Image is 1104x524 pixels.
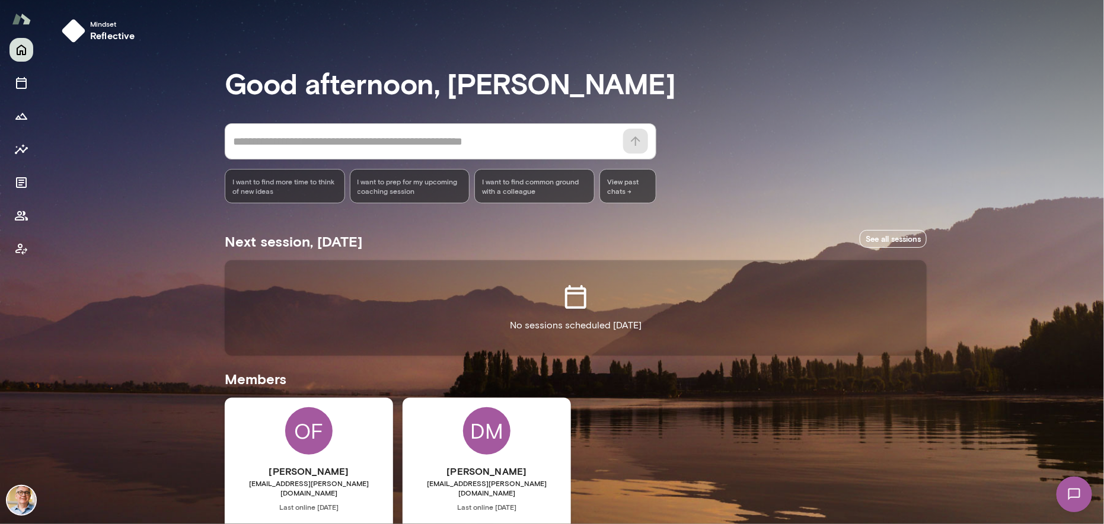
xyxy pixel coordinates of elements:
img: Mento [12,8,31,30]
span: [EMAIL_ADDRESS][PERSON_NAME][DOMAIN_NAME] [225,478,393,497]
div: DM [463,407,510,455]
button: Home [9,38,33,62]
span: [EMAIL_ADDRESS][PERSON_NAME][DOMAIN_NAME] [403,478,571,497]
div: I want to find more time to think of new ideas [225,169,345,203]
button: Sessions [9,71,33,95]
p: No sessions scheduled [DATE] [510,318,642,333]
h6: [PERSON_NAME] [403,464,571,478]
span: Last online [DATE] [403,502,571,512]
span: I want to find common ground with a colleague [482,177,587,196]
button: Growth Plan [9,104,33,128]
h5: Members [225,369,927,388]
button: Client app [9,237,33,261]
img: Scott Bowie [7,486,36,515]
h5: Next session, [DATE] [225,232,362,251]
img: mindset [62,19,85,43]
button: Members [9,204,33,228]
span: I want to find more time to think of new ideas [232,177,337,196]
h3: Good afternoon, [PERSON_NAME] [225,66,927,100]
a: See all sessions [860,230,927,248]
h6: [PERSON_NAME] [225,464,393,478]
div: I want to prep for my upcoming coaching session [350,169,470,203]
h6: reflective [90,28,135,43]
div: OF [285,407,333,455]
button: Insights [9,138,33,161]
span: Mindset [90,19,135,28]
span: Last online [DATE] [225,502,393,512]
div: I want to find common ground with a colleague [474,169,595,203]
span: View past chats -> [599,169,656,203]
button: Documents [9,171,33,194]
button: Mindsetreflective [57,14,145,47]
span: I want to prep for my upcoming coaching session [358,177,462,196]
